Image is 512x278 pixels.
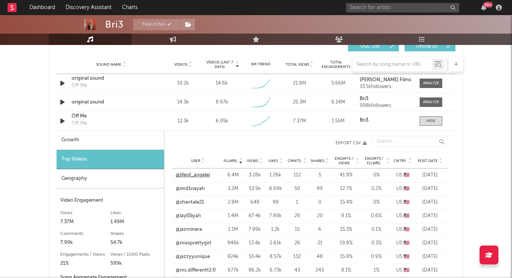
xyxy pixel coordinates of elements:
[72,82,87,90] div: Off Me
[348,42,399,51] button: UGC(28)
[363,212,389,220] div: 0.6 %
[288,239,307,247] div: 26
[333,185,359,193] div: 12.7 %
[393,253,412,261] div: US
[247,159,258,163] span: Views
[403,173,409,178] span: 🇺🇸
[166,117,201,125] div: 12.3k
[360,96,412,102] a: Bri3
[363,253,389,261] div: 0.9 %
[288,171,307,179] div: 112
[310,267,329,274] div: 243
[267,212,284,220] div: 7.89k
[191,159,200,163] span: User
[288,185,307,193] div: 50
[393,212,412,220] div: US
[321,99,356,106] div: 6.14M
[403,213,409,218] span: 🇺🇸
[363,267,389,274] div: 1 %
[360,103,412,108] div: 598k followers
[416,253,444,261] div: [DATE]
[267,239,284,247] div: 2.61k
[403,268,409,273] span: 🇺🇸
[72,99,150,106] a: original sound
[321,117,356,125] div: 1.55M
[267,171,284,179] div: 1.26k
[403,241,409,246] span: 🇺🇸
[282,99,317,106] div: 25.3M
[393,185,412,193] div: US
[360,84,412,90] div: 33.1k followers
[267,226,284,233] div: 1.2k
[311,159,324,163] span: Shares
[373,136,448,147] input: Search...
[72,120,87,127] div: Off Me
[224,267,242,274] div: 677k
[333,267,359,274] div: 8.1 %
[267,253,284,261] div: 8.57k
[246,253,263,261] div: 55.4k
[321,80,356,87] div: 5.66M
[268,159,278,163] span: Likes
[363,156,385,165] span: Engmts / Fllwrs.
[110,238,161,247] div: 54.7k
[176,267,216,274] a: @ms.differentt2.0
[310,212,329,220] div: 20
[310,226,329,233] div: 6
[416,267,444,274] div: [DATE]
[416,185,444,193] div: [DATE]
[403,254,409,259] span: 🇺🇸
[481,5,486,11] button: 99+
[267,185,284,193] div: 6.69k
[288,212,307,220] div: 29
[393,239,412,247] div: US
[224,171,242,179] div: 6.4M
[310,171,329,179] div: 5
[176,226,202,233] a: @jazminera
[224,199,242,206] div: 2.8M
[360,96,368,101] strong: Bri3
[224,185,242,193] div: 3.2M
[403,227,409,232] span: 🇺🇸
[246,171,263,179] div: 3.28k
[333,156,355,165] span: Engmts / Views
[353,44,388,49] span: UGC ( 28 )
[72,113,150,120] a: Off Me
[418,159,438,163] span: Post Date
[176,171,210,179] a: @lifeof_angelei
[246,239,263,247] div: 13.4k
[333,226,359,233] div: 15.3 %
[179,141,367,145] button: Export CSV
[483,2,493,8] div: 99 +
[224,253,242,261] div: 924k
[110,259,161,268] div: 599k
[110,229,161,238] div: Shares
[333,239,359,247] div: 19.8 %
[360,77,411,82] strong: [PERSON_NAME] Films
[60,259,110,268] div: 21%
[133,19,180,30] button: Tracking
[110,208,161,218] div: Likes
[246,226,263,233] div: 7.99k
[288,199,307,206] div: 1
[393,199,412,206] div: US
[416,239,444,247] div: [DATE]
[403,186,409,191] span: 🇺🇸
[333,212,359,220] div: 9.1 %
[393,226,412,233] div: US
[363,239,389,247] div: 0.3 %
[216,117,228,125] div: 6.05k
[282,117,317,125] div: 7.37M
[216,99,228,106] div: 8.97k
[282,80,317,87] div: 21.8M
[60,208,110,218] div: Views
[403,200,409,205] span: 🇺🇸
[72,75,150,82] a: original sound
[176,199,204,206] a: @shantale21
[360,77,412,83] a: [PERSON_NAME] Films
[57,169,164,188] div: Geography
[363,199,389,206] div: 0 %
[110,250,161,259] div: Views / 1000 Posts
